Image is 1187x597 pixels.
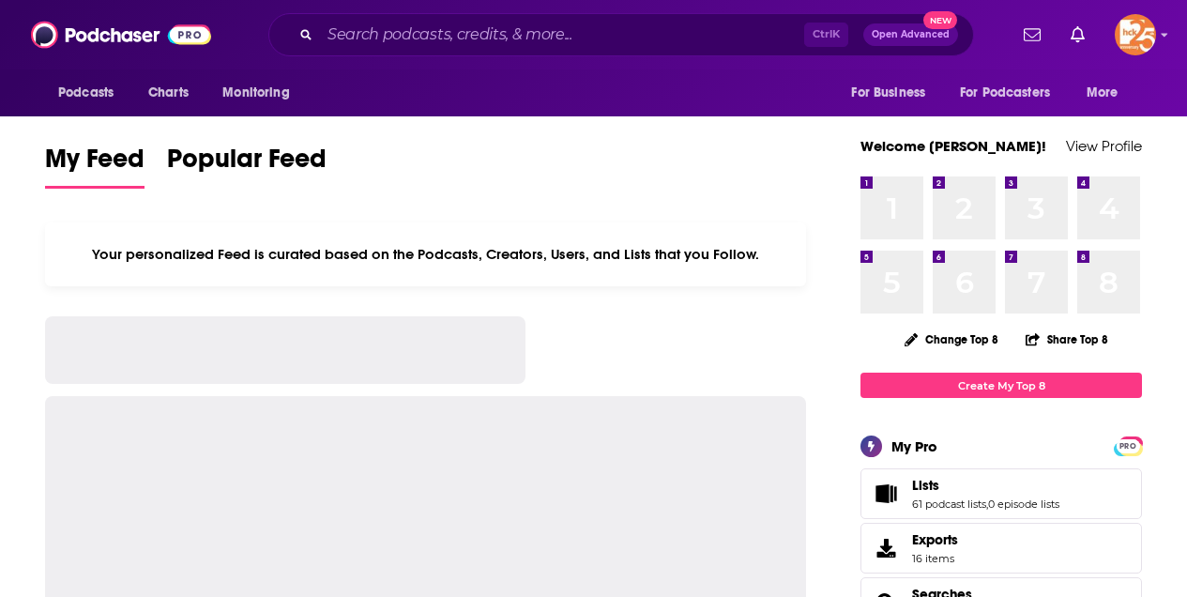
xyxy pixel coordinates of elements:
span: , [986,497,988,511]
span: Logged in as kerrifulks [1115,14,1156,55]
span: 16 items [912,552,958,565]
div: Search podcasts, credits, & more... [268,13,974,56]
span: Monitoring [222,80,289,106]
input: Search podcasts, credits, & more... [320,20,804,50]
a: Popular Feed [167,143,327,189]
a: Welcome [PERSON_NAME]! [860,137,1046,155]
span: Exports [912,531,958,548]
a: Exports [860,523,1142,574]
a: View Profile [1066,137,1142,155]
button: open menu [948,75,1077,111]
a: Lists [912,477,1059,494]
a: 61 podcast lists [912,497,986,511]
img: User Profile [1115,14,1156,55]
a: My Feed [45,143,145,189]
span: New [923,11,957,29]
button: Open AdvancedNew [863,23,958,46]
img: Podchaser - Follow, Share and Rate Podcasts [31,17,211,53]
span: Charts [148,80,189,106]
button: Share Top 8 [1025,321,1109,358]
a: PRO [1117,438,1139,452]
div: Your personalized Feed is curated based on the Podcasts, Creators, Users, and Lists that you Follow. [45,222,806,286]
span: For Business [851,80,925,106]
span: More [1087,80,1119,106]
span: PRO [1117,439,1139,453]
button: open menu [45,75,138,111]
span: Ctrl K [804,23,848,47]
button: Show profile menu [1115,14,1156,55]
button: open menu [1073,75,1142,111]
span: Lists [912,477,939,494]
button: open menu [838,75,949,111]
div: My Pro [891,437,937,455]
span: Exports [867,535,905,561]
span: For Podcasters [960,80,1050,106]
a: Lists [867,481,905,507]
span: My Feed [45,143,145,186]
span: Open Advanced [872,30,950,39]
button: open menu [209,75,313,111]
a: Charts [136,75,200,111]
span: Lists [860,468,1142,519]
span: Popular Feed [167,143,327,186]
a: Show notifications dropdown [1063,19,1092,51]
button: Change Top 8 [893,328,1010,351]
a: 0 episode lists [988,497,1059,511]
a: Show notifications dropdown [1016,19,1048,51]
span: Podcasts [58,80,114,106]
a: Create My Top 8 [860,373,1142,398]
